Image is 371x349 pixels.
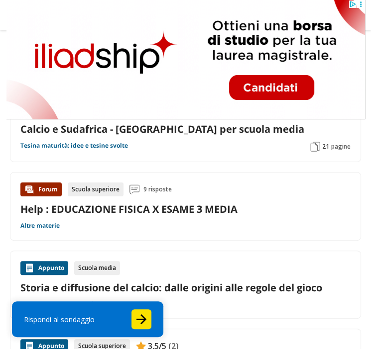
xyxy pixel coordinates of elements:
[20,182,62,196] div: Forum
[68,182,124,196] div: Scuola superiore
[20,261,68,275] div: Appunto
[129,184,139,194] img: Commenti lettura
[20,142,128,150] a: Tesina maturità: idee e tesine svolte
[131,309,151,329] button: Start the survey
[24,184,34,194] img: Forum contenuto
[331,143,351,151] span: pagine
[20,122,351,136] a: Calcio e Sudafrica - [GEOGRAPHIC_DATA] per scuola media
[24,263,34,273] img: Appunti contenuto
[20,300,117,308] a: Educazione Motoria per le Medie
[24,315,120,324] div: Rispondi al sondaggio
[74,261,120,275] div: Scuola media
[12,301,163,337] div: Rispondi al sondaggioStart the survey
[310,142,320,152] img: Pagine
[20,281,351,294] a: Storia e diffusione del calcio: dalle origini alle regole del gioco
[20,222,60,230] a: Altre materie
[143,182,172,196] span: 9 risposte
[322,143,329,151] span: 21
[20,202,238,216] a: Help : EDUCAZIONE FISICA X ESAME 3 MEDIA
